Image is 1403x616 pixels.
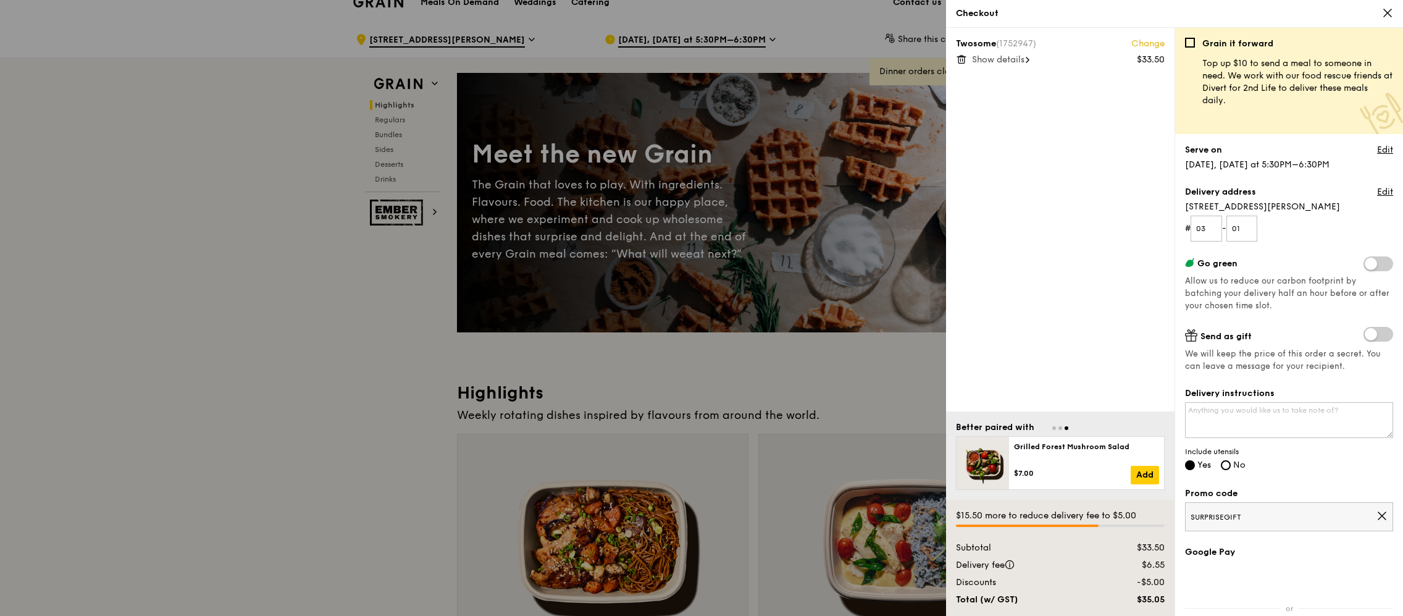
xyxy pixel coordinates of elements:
div: Grilled Forest Mushroom Salad [1014,442,1159,452]
span: Go to slide 1 [1052,426,1056,430]
span: [DATE], [DATE] at 5:30PM–6:30PM [1185,159,1330,170]
div: $35.05 [1097,594,1172,606]
div: $33.50 [1137,54,1165,66]
div: -$5.00 [1097,576,1172,589]
span: Go green [1197,258,1238,269]
input: Yes [1185,460,1195,470]
span: Yes [1197,460,1211,470]
label: Delivery address [1185,186,1256,198]
input: Unit [1226,216,1258,242]
span: No [1233,460,1246,470]
span: Go to slide 3 [1065,426,1068,430]
div: Delivery fee [949,559,1097,572]
iframe: Secure payment button frame [1185,566,1393,593]
a: Edit [1377,144,1393,156]
label: Delivery instructions [1185,387,1393,400]
img: Meal donation [1360,93,1403,137]
label: Serve on [1185,144,1222,156]
label: Promo code [1185,487,1393,500]
a: Edit [1377,186,1393,198]
span: Go to slide 2 [1058,426,1062,430]
div: Discounts [949,576,1097,589]
p: Top up $10 to send a meal to someone in need. We work with our food rescue friends at Divert for ... [1202,57,1393,107]
span: We will keep the price of this order a secret. You can leave a message for your recipient. [1185,348,1393,373]
span: Include utensils [1185,447,1393,457]
a: Add [1131,466,1159,484]
span: Send as gift [1200,331,1252,342]
a: Change [1131,38,1165,50]
span: Show details [972,54,1024,65]
span: (1752947) [996,38,1036,49]
span: [STREET_ADDRESS][PERSON_NAME] [1185,201,1393,213]
div: $33.50 [1097,542,1172,554]
b: Grain it forward [1202,38,1273,49]
label: Google Pay [1185,546,1393,559]
div: Twosome [956,38,1165,50]
span: SURPRISEGIFT [1191,512,1376,522]
span: Allow us to reduce our carbon footprint by batching your delivery half an hour before or after yo... [1185,276,1389,311]
div: Total (w/ GST) [949,594,1097,606]
div: Subtotal [949,542,1097,554]
form: # - [1185,216,1393,242]
div: $7.00 [1014,468,1131,478]
div: Checkout [956,7,1393,20]
input: No [1221,460,1231,470]
div: Better paired with [956,421,1034,434]
div: $6.55 [1097,559,1172,572]
div: $15.50 more to reduce delivery fee to $5.00 [956,510,1165,522]
input: Floor [1191,216,1222,242]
